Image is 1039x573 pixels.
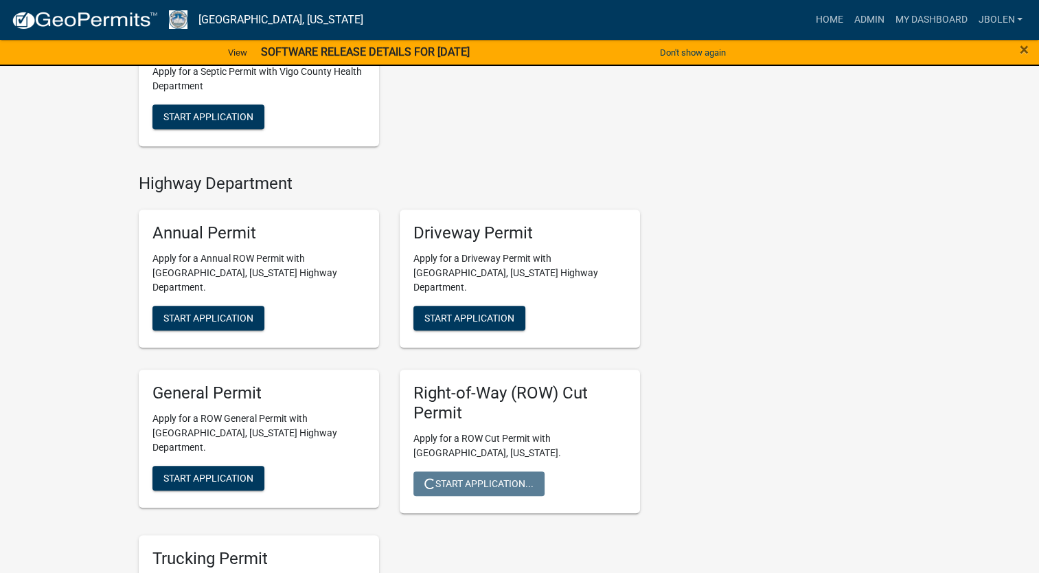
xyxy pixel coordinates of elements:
[152,383,365,403] h5: General Permit
[152,412,365,455] p: Apply for a ROW General Permit with [GEOGRAPHIC_DATA], [US_STATE] Highway Department.
[654,41,731,64] button: Don't show again
[413,223,626,243] h5: Driveway Permit
[413,471,545,496] button: Start Application...
[163,111,253,122] span: Start Application
[413,383,626,423] h5: Right-of-Way (ROW) Cut Permit
[169,10,187,29] img: Vigo County, Indiana
[152,104,264,129] button: Start Application
[1020,41,1029,58] button: Close
[848,7,889,33] a: Admin
[413,306,525,330] button: Start Application
[413,431,626,460] p: Apply for a ROW Cut Permit with [GEOGRAPHIC_DATA], [US_STATE].
[152,251,365,295] p: Apply for a Annual ROW Permit with [GEOGRAPHIC_DATA], [US_STATE] Highway Department.
[261,45,470,58] strong: SOFTWARE RELEASE DETAILS FOR [DATE]
[1020,40,1029,59] span: ×
[889,7,972,33] a: My Dashboard
[810,7,848,33] a: Home
[222,41,253,64] a: View
[163,313,253,324] span: Start Application
[152,65,365,93] p: Apply for a Septic Permit with Vigo County Health Department
[198,8,363,32] a: [GEOGRAPHIC_DATA], [US_STATE]
[152,549,365,569] h5: Trucking Permit
[152,223,365,243] h5: Annual Permit
[152,306,264,330] button: Start Application
[413,251,626,295] p: Apply for a Driveway Permit with [GEOGRAPHIC_DATA], [US_STATE] Highway Department.
[152,466,264,491] button: Start Application
[972,7,1028,33] a: jbolen
[424,477,534,488] span: Start Application...
[139,174,640,194] h4: Highway Department
[424,313,514,324] span: Start Application
[163,473,253,484] span: Start Application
